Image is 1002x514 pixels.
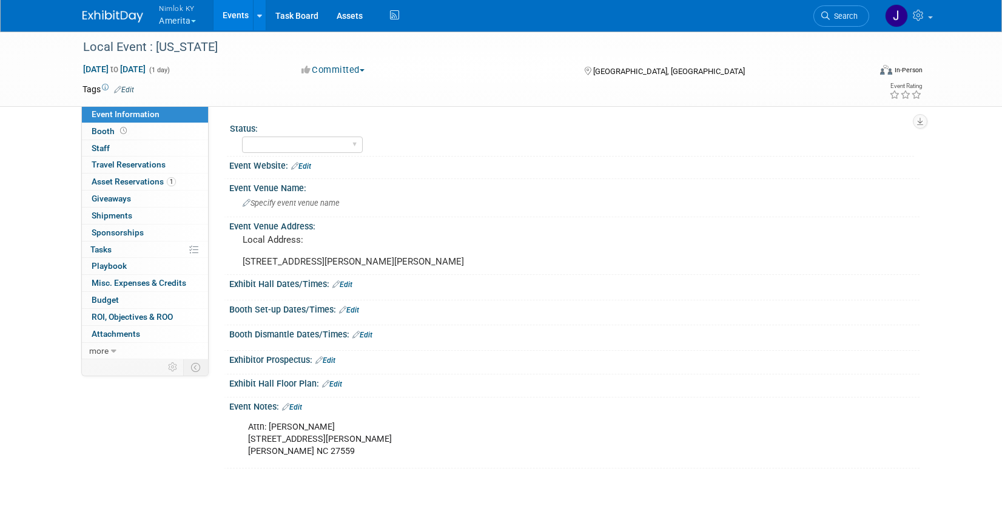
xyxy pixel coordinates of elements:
span: Search [830,12,858,21]
span: Attachments [92,329,140,339]
a: Edit [352,331,372,339]
a: Edit [332,280,352,289]
span: Specify event venue name [243,198,340,208]
div: Event Venue Address: [229,217,920,232]
a: Search [813,5,869,27]
span: Budget [92,295,119,305]
span: (1 day) [148,66,170,74]
div: Event Venue Name: [229,179,920,194]
span: more [89,346,109,356]
div: Status: [230,120,914,135]
span: Giveaways [92,194,131,203]
span: Sponsorships [92,228,144,237]
div: Event Rating [889,83,922,89]
span: Event Information [92,109,160,119]
div: Exhibit Hall Floor Plan: [229,374,920,390]
a: Edit [282,403,302,411]
span: Playbook [92,261,127,271]
div: Booth Dismantle Dates/Times: [229,325,920,341]
div: Exhibit Hall Dates/Times: [229,275,920,291]
span: Misc. Expenses & Credits [92,278,186,288]
span: Shipments [92,211,132,220]
td: Toggle Event Tabs [184,359,209,375]
span: Tasks [90,245,112,254]
img: ExhibitDay [82,10,143,22]
a: Edit [291,162,311,171]
img: Format-Inperson.png [880,65,892,75]
div: Exhibitor Prospectus: [229,351,920,367]
a: Event Information [82,106,208,123]
span: Asset Reservations [92,177,176,186]
a: Travel Reservations [82,157,208,173]
span: [GEOGRAPHIC_DATA], [GEOGRAPHIC_DATA] [593,67,745,76]
a: Booth [82,123,208,140]
div: Event Website: [229,157,920,172]
td: Personalize Event Tab Strip [163,359,184,375]
a: Misc. Expenses & Credits [82,275,208,291]
span: Travel Reservations [92,160,166,169]
span: Nimlok KY [159,2,196,15]
span: Booth [92,126,129,136]
div: In-Person [894,66,923,75]
span: 1 [167,177,176,186]
a: Attachments [82,326,208,342]
span: to [109,64,120,74]
a: Edit [322,380,342,388]
img: Jamie Dunn [885,4,908,27]
div: Attn: [PERSON_NAME] [STREET_ADDRESS][PERSON_NAME] [PERSON_NAME] NC 27559 [240,415,786,464]
a: Budget [82,292,208,308]
a: more [82,343,208,359]
a: Shipments [82,208,208,224]
pre: Local Address: [STREET_ADDRESS][PERSON_NAME][PERSON_NAME] [243,234,503,267]
div: Booth Set-up Dates/Times: [229,300,920,316]
div: Local Event : [US_STATE] [79,36,851,58]
a: Edit [339,306,359,314]
a: Giveaways [82,191,208,207]
div: Event Format [798,63,923,81]
span: [DATE] [DATE] [82,64,146,75]
a: Staff [82,140,208,157]
span: ROI, Objectives & ROO [92,312,173,322]
td: Tags [82,83,134,95]
a: Sponsorships [82,225,208,241]
a: Playbook [82,258,208,274]
a: ROI, Objectives & ROO [82,309,208,325]
a: Edit [315,356,335,365]
a: Asset Reservations1 [82,174,208,190]
span: Staff [92,143,110,153]
button: Committed [297,64,369,76]
a: Edit [114,86,134,94]
span: Booth not reserved yet [118,126,129,135]
div: Event Notes: [229,397,920,413]
a: Tasks [82,242,208,258]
